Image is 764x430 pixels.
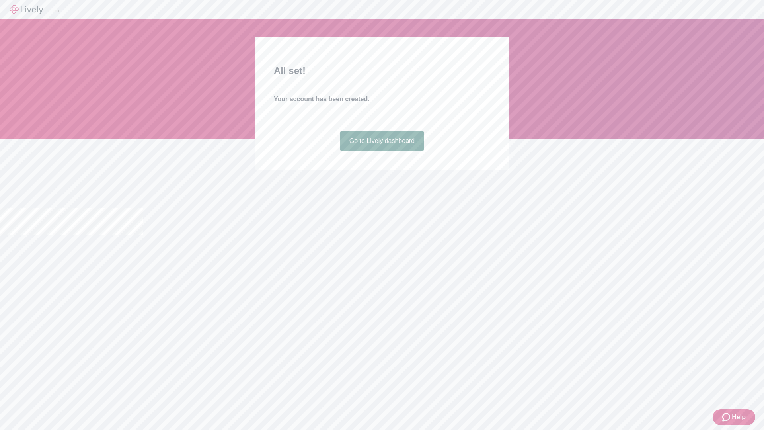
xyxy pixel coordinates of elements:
[713,409,755,425] button: Zendesk support iconHelp
[53,10,59,12] button: Log out
[722,412,732,422] svg: Zendesk support icon
[732,412,746,422] span: Help
[10,5,43,14] img: Lively
[340,131,425,150] a: Go to Lively dashboard
[274,64,490,78] h2: All set!
[274,94,490,104] h4: Your account has been created.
